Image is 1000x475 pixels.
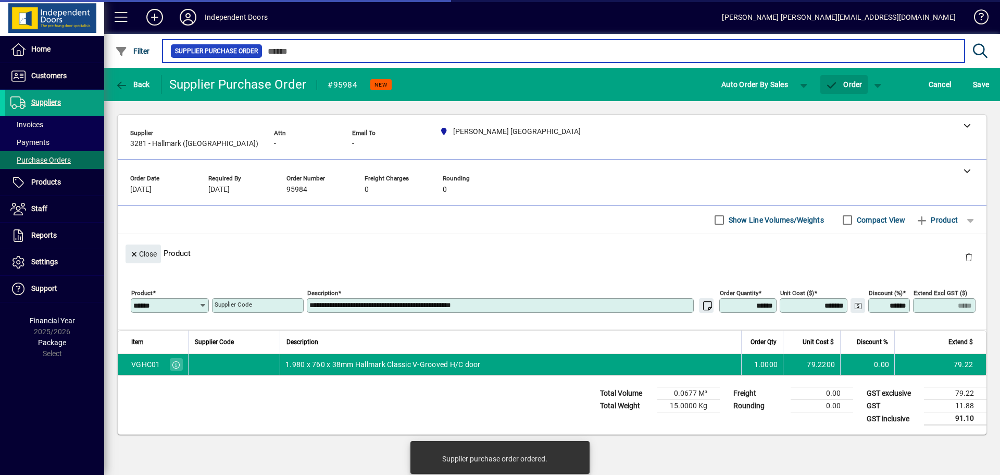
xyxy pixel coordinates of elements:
td: 91.10 [924,412,986,425]
td: 1.0000 [741,354,783,375]
div: Supplier purchase order ordered. [442,454,547,464]
span: [DATE] [130,186,152,194]
button: Back [113,75,153,94]
span: 95984 [286,186,307,194]
span: Purchase Orders [10,156,71,164]
span: Suppliers [31,98,61,106]
mat-label: Extend excl GST ($) [914,289,967,297]
td: 11.88 [924,400,986,412]
td: Total Volume [595,387,657,400]
span: Staff [31,204,47,213]
td: 79.22 [924,387,986,400]
span: ave [973,76,989,93]
td: GST exclusive [861,387,924,400]
td: 79.22 [894,354,986,375]
span: Products [31,178,61,186]
span: Order Qty [751,336,777,348]
div: Product [118,234,986,272]
mat-label: Supplier Code [215,301,252,308]
span: Product [916,212,958,228]
span: Item [131,336,144,348]
span: Unit Cost $ [803,336,834,348]
td: GST inclusive [861,412,924,425]
span: 1.980 x 760 x 38mm Hallmark Classic V-Grooved H/C door [285,359,481,370]
mat-label: Product [131,289,153,297]
span: NEW [374,81,387,88]
span: - [352,140,354,148]
app-page-header-button: Back [104,75,161,94]
span: [DATE] [208,186,230,194]
td: 0.00 [791,387,853,400]
span: Package [38,338,66,347]
a: Payments [5,133,104,151]
span: Reports [31,231,57,239]
mat-label: Description [307,289,338,297]
td: 0.00 [840,354,894,375]
span: - [274,140,276,148]
span: Order [826,80,863,89]
span: Payments [10,138,49,147]
a: Home [5,36,104,63]
span: Support [31,284,57,293]
td: 15.0000 Kg [657,400,720,412]
button: Close [126,245,161,263]
label: Show Line Volumes/Weights [727,215,824,225]
td: Rounding [728,400,791,412]
a: Knowledge Base [966,2,987,36]
td: GST [861,400,924,412]
mat-label: Discount (%) [869,289,903,297]
span: Settings [31,258,58,266]
div: Supplier Purchase Order [169,76,307,93]
mat-label: Unit Cost ($) [780,289,814,297]
button: Auto Order By Sales [716,75,793,94]
span: Filter [115,47,150,55]
span: Extend $ [948,336,973,348]
td: 0.00 [791,400,853,412]
td: Freight [728,387,791,400]
span: Supplier Code [195,336,234,348]
mat-label: Order Quantity [720,289,758,297]
td: 79.2200 [783,354,840,375]
button: Profile [171,8,205,27]
a: Invoices [5,116,104,133]
a: Support [5,276,104,302]
a: Customers [5,63,104,89]
button: Save [970,75,992,94]
span: Close [130,246,157,263]
button: Cancel [926,75,954,94]
span: Auto Order By Sales [721,76,788,93]
span: 3281 - Hallmark ([GEOGRAPHIC_DATA]) [130,140,258,148]
span: Customers [31,71,67,80]
a: Products [5,169,104,196]
div: [PERSON_NAME] [PERSON_NAME][EMAIL_ADDRESS][DOMAIN_NAME] [722,9,956,26]
span: 0 [443,186,447,194]
span: Cancel [929,76,952,93]
button: Product [910,211,963,229]
a: Staff [5,196,104,222]
td: Total Weight [595,400,657,412]
a: Purchase Orders [5,151,104,169]
span: Invoices [10,120,43,129]
app-page-header-button: Delete [956,252,981,262]
a: Reports [5,223,104,249]
button: Add [138,8,171,27]
div: #95984 [328,77,357,93]
td: 0.0677 M³ [657,387,720,400]
span: Discount % [857,336,888,348]
button: Order [820,75,868,94]
span: S [973,80,977,89]
button: Delete [956,245,981,270]
div: VGHC01 [131,359,160,370]
span: Home [31,45,51,53]
button: Filter [113,42,153,60]
label: Compact View [855,215,905,225]
a: Settings [5,249,104,275]
span: Description [286,336,318,348]
div: Independent Doors [205,9,268,26]
span: 0 [365,186,369,194]
app-page-header-button: Close [123,249,164,258]
span: Financial Year [30,316,75,325]
span: Back [115,80,150,89]
button: Change Price Levels [851,298,865,313]
span: Supplier Purchase Order [175,46,258,56]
